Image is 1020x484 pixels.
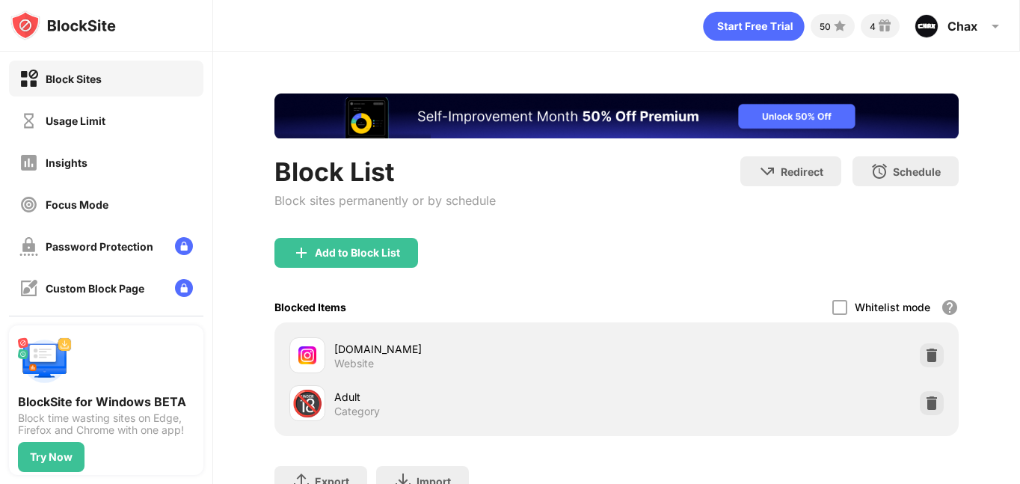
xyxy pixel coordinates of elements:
[947,19,977,34] div: Chax
[893,165,941,178] div: Schedule
[19,195,38,214] img: focus-off.svg
[46,198,108,211] div: Focus Mode
[18,394,194,409] div: BlockSite for Windows BETA
[292,388,323,419] div: 🔞
[46,156,87,169] div: Insights
[46,73,102,85] div: Block Sites
[855,301,930,313] div: Whitelist mode
[915,14,938,38] img: ACg8ocJp8g5iT0Pj4ZVPnzwRKCkqpoG1_ilS4EzmoyuKOs2iVw20mGc=s96-c
[175,279,193,297] img: lock-menu.svg
[315,247,400,259] div: Add to Block List
[274,301,346,313] div: Blocked Items
[274,156,496,187] div: Block List
[298,346,316,364] img: favicons
[19,153,38,172] img: insights-off.svg
[334,341,617,357] div: [DOMAIN_NAME]
[274,193,496,208] div: Block sites permanently or by schedule
[334,357,374,370] div: Website
[46,240,153,253] div: Password Protection
[876,17,894,35] img: reward-small.svg
[19,237,38,256] img: password-protection-off.svg
[19,70,38,88] img: block-on.svg
[274,94,959,138] iframe: Banner
[30,451,73,463] div: Try Now
[18,412,194,436] div: Block time wasting sites on Edge, Firefox and Chrome with one app!
[870,21,876,32] div: 4
[820,21,831,32] div: 50
[831,17,849,35] img: points-small.svg
[10,10,116,40] img: logo-blocksite.svg
[334,405,380,418] div: Category
[334,389,617,405] div: Adult
[18,334,72,388] img: push-desktop.svg
[46,282,144,295] div: Custom Block Page
[46,114,105,127] div: Usage Limit
[19,111,38,130] img: time-usage-off.svg
[703,11,805,41] div: animation
[19,279,38,298] img: customize-block-page-off.svg
[781,165,823,178] div: Redirect
[175,237,193,255] img: lock-menu.svg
